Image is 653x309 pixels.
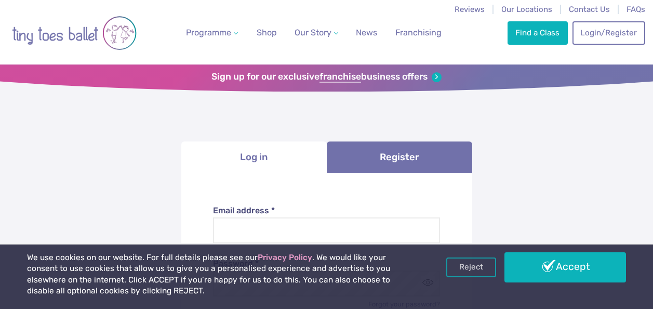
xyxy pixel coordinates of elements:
[446,257,496,277] a: Reject
[319,71,361,83] strong: franchise
[508,21,568,44] a: Find a Class
[213,205,440,216] label: Email address *
[352,22,381,43] a: News
[501,5,552,14] a: Our Locations
[295,28,331,37] span: Our Story
[395,28,442,37] span: Franchising
[186,28,231,37] span: Programme
[504,252,626,282] a: Accept
[455,5,485,14] a: Reviews
[182,22,242,43] a: Programme
[391,22,446,43] a: Franchising
[572,21,645,44] a: Login/Register
[252,22,281,43] a: Shop
[257,28,277,37] span: Shop
[12,7,137,59] img: tiny toes ballet
[327,141,472,173] a: Register
[627,5,645,14] a: FAQs
[356,28,377,37] span: News
[290,22,342,43] a: Our Story
[258,253,312,262] a: Privacy Policy
[211,71,442,83] a: Sign up for our exclusivefranchisebusiness offers
[569,5,610,14] a: Contact Us
[27,252,417,297] p: We use cookies on our website. For full details please see our . We would like your consent to us...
